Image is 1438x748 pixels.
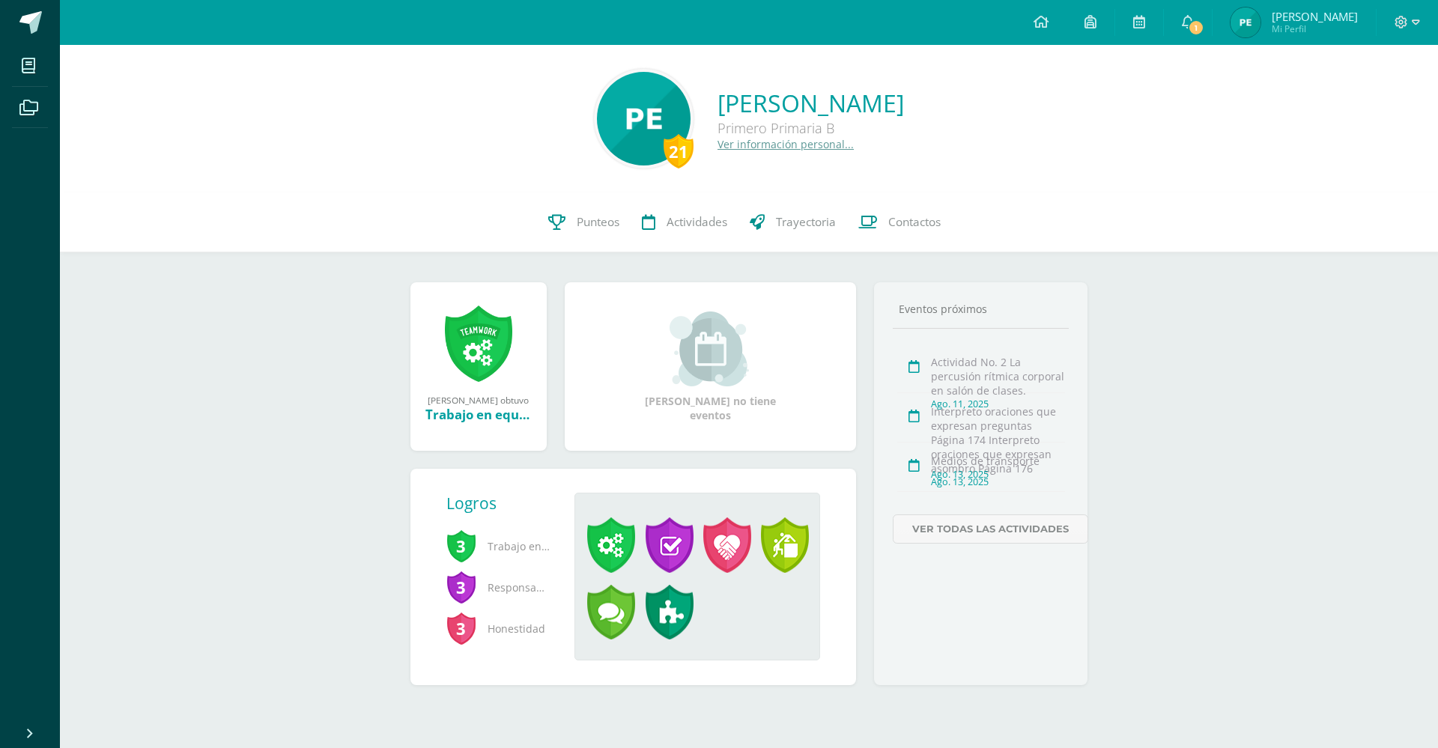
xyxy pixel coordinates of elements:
[888,214,941,230] span: Contactos
[931,454,1065,468] div: Medios de transporte
[446,493,563,514] div: Logros
[446,529,476,563] span: 3
[718,137,854,151] a: Ver información personal...
[893,514,1088,544] a: Ver todas las actividades
[667,214,727,230] span: Actividades
[847,192,952,252] a: Contactos
[1231,7,1260,37] img: 23ec1711212fb13d506ed84399d281dc.png
[1188,19,1204,36] span: 1
[635,311,785,422] div: [PERSON_NAME] no tiene eventos
[537,192,631,252] a: Punteos
[776,214,836,230] span: Trayectoria
[664,134,694,168] div: 21
[446,526,551,567] span: Trabajo en equipo
[425,406,532,423] div: Trabajo en equipo
[597,72,691,165] img: 8d9fb575b8f6c6a1ec02a83d2367dec9.png
[446,611,476,645] span: 3
[931,355,1065,398] div: Actividad No. 2 La percusión rítmica corporal en salón de clases.
[670,311,751,386] img: event_small.png
[893,302,1070,316] div: Eventos próximos
[1272,22,1358,35] span: Mi Perfil
[718,119,904,137] div: Primero Primaria B
[446,570,476,604] span: 3
[718,87,904,119] a: [PERSON_NAME]
[446,567,551,608] span: Responsabilidad
[931,404,1065,475] div: Interpreto oraciones que expresan preguntas Página 174 Interpreto oraciones que expresan asombro ...
[446,608,551,649] span: Honestidad
[1272,9,1358,24] span: [PERSON_NAME]
[631,192,738,252] a: Actividades
[738,192,847,252] a: Trayectoria
[577,214,619,230] span: Punteos
[425,394,532,406] div: [PERSON_NAME] obtuvo
[931,468,1065,481] div: Ago. 13, 2025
